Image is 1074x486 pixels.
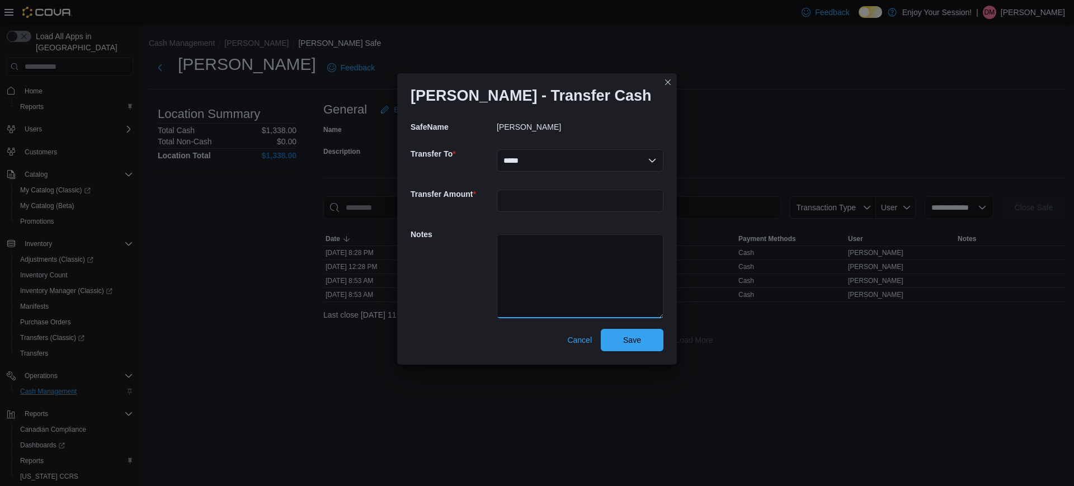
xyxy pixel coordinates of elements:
[497,122,561,131] p: [PERSON_NAME]
[661,76,675,89] button: Closes this modal window
[411,183,494,205] h5: Transfer Amount
[411,87,652,105] h1: [PERSON_NAME] - Transfer Cash
[567,334,592,346] span: Cancel
[601,329,663,351] button: Save
[411,143,494,165] h5: Transfer To
[411,116,494,138] h5: SafeName
[411,223,494,246] h5: Notes
[623,334,641,346] span: Save
[563,329,596,351] button: Cancel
